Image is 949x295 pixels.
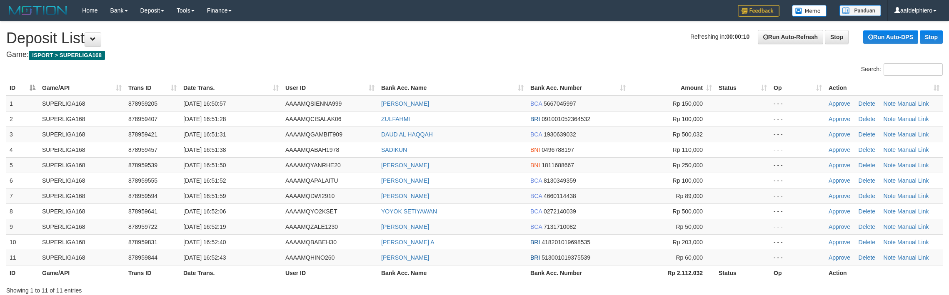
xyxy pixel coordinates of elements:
span: BNI [530,146,540,153]
a: [PERSON_NAME] [381,254,429,261]
a: ZULFAHMI [381,116,410,122]
div: Showing 1 to 11 of 11 entries [6,283,389,295]
span: AAAAMQZALE1230 [285,223,338,230]
td: SUPERLIGA168 [39,142,125,157]
th: User ID [282,265,378,280]
span: 878959539 [128,162,157,169]
th: Bank Acc. Number: activate to sort column ascending [527,80,629,96]
th: User ID: activate to sort column ascending [282,80,378,96]
a: DAUD AL HAQQAH [381,131,433,138]
span: 878959421 [128,131,157,138]
td: - - - [770,111,825,126]
a: Run Auto-Refresh [758,30,823,44]
td: - - - [770,96,825,112]
th: Game/API: activate to sort column ascending [39,80,125,96]
span: Rp 150,000 [673,100,703,107]
th: Date Trans. [180,265,282,280]
th: Op: activate to sort column ascending [770,80,825,96]
span: Copy 7131710082 to clipboard [544,223,576,230]
img: Feedback.jpg [738,5,779,17]
a: Approve [829,146,850,153]
th: Op [770,265,825,280]
img: Button%20Memo.svg [792,5,827,17]
span: Copy 8130349359 to clipboard [544,177,576,184]
a: Manual Link [897,254,929,261]
td: - - - [770,219,825,234]
a: Manual Link [897,100,929,107]
span: BNI [530,162,540,169]
span: 878959722 [128,223,157,230]
span: 878959831 [128,239,157,245]
th: Game/API [39,265,125,280]
a: Delete [859,116,875,122]
td: SUPERLIGA168 [39,157,125,173]
td: - - - [770,142,825,157]
span: 878959555 [128,177,157,184]
a: Approve [829,208,850,215]
td: - - - [770,203,825,219]
a: Note [884,239,896,245]
th: Action [825,265,943,280]
a: Delete [859,223,875,230]
span: BRI [530,116,540,122]
a: Approve [829,177,850,184]
span: 878959205 [128,100,157,107]
span: 878959594 [128,193,157,199]
a: Note [884,116,896,122]
span: Rp 250,000 [673,162,703,169]
a: Approve [829,100,850,107]
span: Rp 203,000 [673,239,703,245]
img: MOTION_logo.png [6,4,70,17]
td: SUPERLIGA168 [39,203,125,219]
td: 7 [6,188,39,203]
a: Stop [825,30,849,44]
span: BCA [530,177,542,184]
span: 878959641 [128,208,157,215]
a: Note [884,208,896,215]
a: Delete [859,162,875,169]
span: Copy 091001052364532 to clipboard [542,116,590,122]
a: Manual Link [897,146,929,153]
td: 4 [6,142,39,157]
th: Date Trans.: activate to sort column ascending [180,80,282,96]
span: Copy 4660114438 to clipboard [544,193,576,199]
a: Stop [920,30,943,44]
td: 1 [6,96,39,112]
a: Delete [859,100,875,107]
a: Manual Link [897,116,929,122]
td: - - - [770,234,825,250]
a: Delete [859,193,875,199]
td: 6 [6,173,39,188]
span: Rp 500,000 [673,208,703,215]
span: Rp 50,000 [676,223,703,230]
a: Approve [829,193,850,199]
span: Copy 0272140039 to clipboard [544,208,576,215]
span: BCA [530,131,542,138]
a: Note [884,100,896,107]
a: [PERSON_NAME] A [381,239,435,245]
a: Note [884,193,896,199]
a: Approve [829,131,850,138]
td: SUPERLIGA168 [39,96,125,112]
th: ID: activate to sort column descending [6,80,39,96]
span: [DATE] 16:52:40 [183,239,226,245]
td: 10 [6,234,39,250]
span: AAAAMQYANRHE20 [285,162,341,169]
td: SUPERLIGA168 [39,250,125,265]
span: AAAAMQDWI2910 [285,193,335,199]
a: Run Auto-DPS [863,30,918,44]
td: 5 [6,157,39,173]
a: Delete [859,131,875,138]
span: Copy 513001019375539 to clipboard [542,254,590,261]
a: Manual Link [897,239,929,245]
a: Manual Link [897,193,929,199]
span: Copy 5667045997 to clipboard [544,100,576,107]
td: SUPERLIGA168 [39,111,125,126]
a: Note [884,177,896,184]
span: AAAAMQSIENNA999 [285,100,342,107]
span: BCA [530,100,542,107]
td: 2 [6,111,39,126]
span: [DATE] 16:52:06 [183,208,226,215]
span: [DATE] 16:52:43 [183,254,226,261]
td: - - - [770,126,825,142]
